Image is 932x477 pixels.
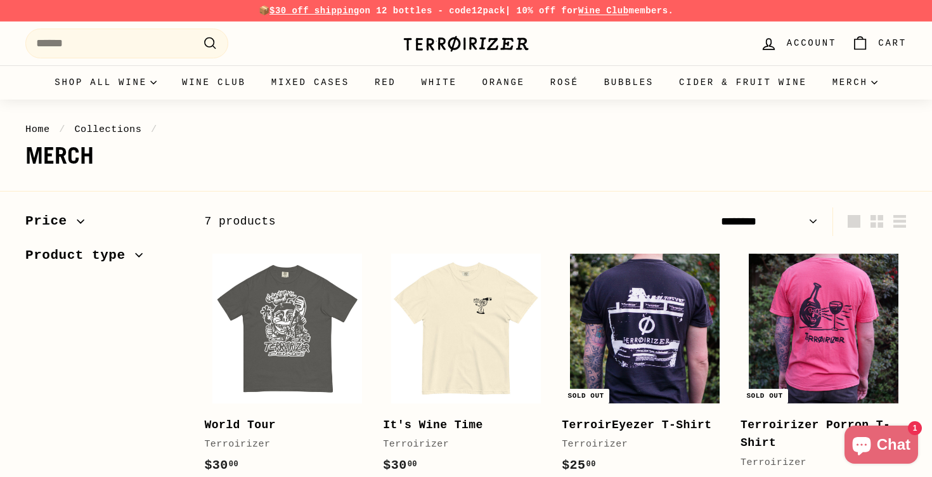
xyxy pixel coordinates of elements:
[169,65,259,100] a: Wine Club
[741,455,894,471] div: Terroirizer
[741,419,890,450] b: Terroirizer Porron T-Shirt
[841,426,922,467] inbox-online-store-chat: Shopify online store chat
[562,419,711,431] b: TerroirEyezer T-Shirt
[25,124,50,135] a: Home
[787,36,836,50] span: Account
[25,207,184,242] button: Price
[362,65,409,100] a: Red
[25,143,907,169] h1: Merch
[259,65,362,100] a: Mixed Cases
[562,458,596,473] span: $25
[25,211,77,232] span: Price
[25,242,184,276] button: Product type
[204,458,238,473] span: $30
[741,389,787,403] div: Sold out
[25,4,907,18] p: 📦 on 12 bottles - code | 10% off for members.
[383,458,417,473] span: $30
[753,25,844,62] a: Account
[42,65,169,100] summary: Shop all wine
[204,437,358,452] div: Terroirizer
[148,124,160,135] span: /
[269,6,359,16] span: $30 off shipping
[204,419,276,431] b: World Tour
[666,65,820,100] a: Cider & Fruit Wine
[562,437,715,452] div: Terroirizer
[470,65,538,100] a: Orange
[538,65,592,100] a: Rosé
[820,65,890,100] summary: Merch
[204,212,555,231] div: 7 products
[25,122,907,137] nav: breadcrumbs
[383,437,536,452] div: Terroirizer
[844,25,914,62] a: Cart
[229,460,238,469] sup: 00
[383,419,483,431] b: It's Wine Time
[472,6,505,16] strong: 12pack
[56,124,68,135] span: /
[578,6,629,16] a: Wine Club
[409,65,470,100] a: White
[586,460,596,469] sup: 00
[74,124,141,135] a: Collections
[408,460,417,469] sup: 00
[878,36,907,50] span: Cart
[25,245,135,266] span: Product type
[562,389,609,403] div: Sold out
[592,65,666,100] a: Bubbles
